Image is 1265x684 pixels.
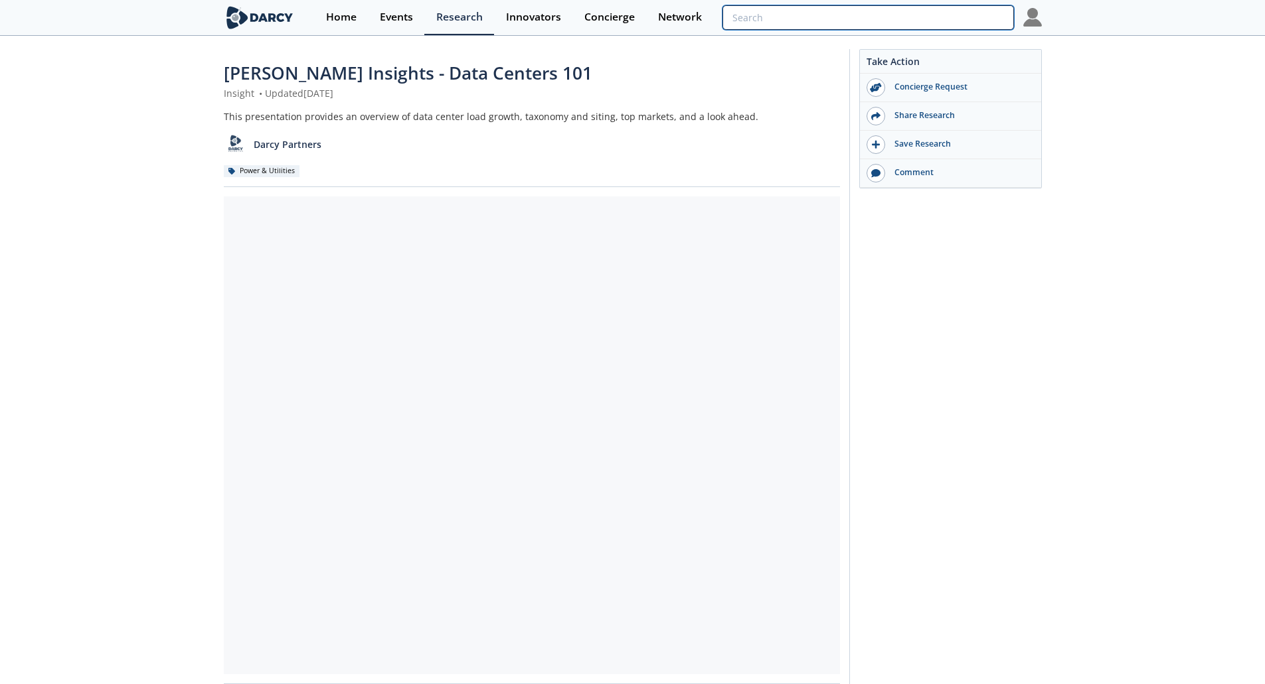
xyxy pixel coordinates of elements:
div: Comment [885,167,1034,178]
div: Events [380,12,413,23]
input: Advanced Search [722,5,1013,30]
div: Innovators [506,12,561,23]
div: This presentation provides an overview of data center load growth, taxonomy and siting, top marke... [224,109,840,123]
div: Power & Utilities [224,165,300,177]
div: Take Action [860,54,1041,74]
div: Network [658,12,702,23]
span: [PERSON_NAME] Insights - Data Centers 101 [224,61,592,85]
div: Concierge [584,12,635,23]
div: Concierge Request [885,81,1034,93]
div: Share Research [885,109,1034,121]
img: Profile [1023,8,1042,27]
div: Save Research [885,138,1034,150]
span: • [257,87,265,100]
div: Insight Updated [DATE] [224,86,840,100]
div: Research [436,12,483,23]
div: Home [326,12,357,23]
p: Darcy Partners [254,137,321,151]
img: logo-wide.svg [224,6,296,29]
